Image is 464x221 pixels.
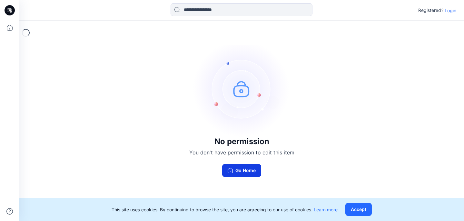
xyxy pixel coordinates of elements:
a: Learn more [314,207,338,212]
p: You don't have permission to edit this item [189,149,294,156]
p: Login [445,7,456,14]
button: Accept [345,203,372,216]
img: no-perm.svg [193,41,290,137]
p: Registered? [418,6,443,14]
p: This site uses cookies. By continuing to browse the site, you are agreeing to our use of cookies. [112,206,338,213]
button: Go Home [222,164,261,177]
h3: No permission [189,137,294,146]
